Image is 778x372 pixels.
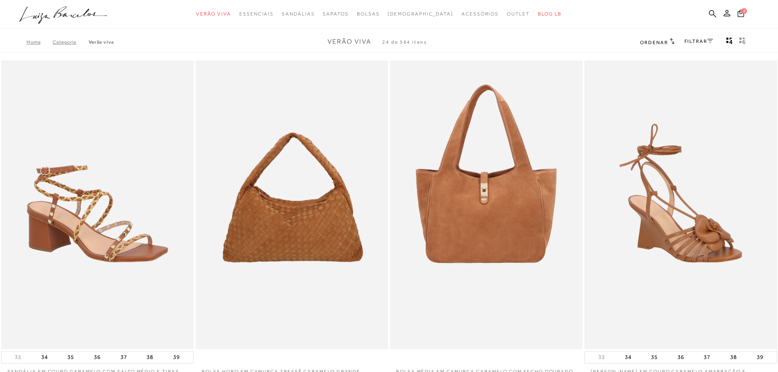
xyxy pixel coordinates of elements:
a: Home [27,39,53,45]
span: Essenciais [239,11,274,17]
button: 39 [171,352,182,363]
a: Categoria [53,39,88,45]
span: 0 [741,8,747,14]
span: [DEMOGRAPHIC_DATA] [388,11,453,17]
span: BLOG LB [538,11,562,17]
a: noSubCategoriesText [323,7,348,22]
span: Acessórios [461,11,499,17]
span: Sandálias [282,11,314,17]
a: noSubCategoriesText [282,7,314,22]
button: 36 [91,352,103,363]
a: noSubCategoriesText [357,7,380,22]
a: FILTRAR [684,38,713,44]
span: Sapatos [323,11,348,17]
button: 39 [754,352,766,363]
button: 34 [622,352,634,363]
span: Verão Viva [196,11,231,17]
img: BOLSA HOBO EM CAMURÇA TRESSÊ CARAMELO GRANDE [196,62,387,348]
button: Mostrar 4 produtos por linha [724,37,735,47]
a: SANDÁLIA EM COURO CARAMELO COM SALTO MÉDIO E TIRAS TRANÇADAS TRICOLOR SANDÁLIA EM COURO CARAMELO ... [2,62,193,348]
button: 38 [728,352,739,363]
button: 38 [144,352,156,363]
a: noSubCategoriesText [461,7,499,22]
a: Verão Viva [89,39,114,45]
a: BLOG LB [538,7,562,22]
a: noSubCategoriesText [239,7,274,22]
button: gridText6Desc [737,37,748,47]
img: BOLSA MÉDIA EM CAMURÇA CARAMELO COM FECHO DOURADO [391,62,582,348]
img: SANDÁLIA ANABELA EM COURO CARAMELO AMARRAÇÃO E APLICAÇÃO FLORAL [585,62,776,348]
a: BOLSA HOBO EM CAMURÇA TRESSÊ CARAMELO GRANDE BOLSA HOBO EM CAMURÇA TRESSÊ CARAMELO GRANDE [196,62,387,348]
span: Ordenar [640,40,668,45]
span: Bolsas [357,11,380,17]
span: Verão Viva [328,38,371,45]
span: 24 de 564 itens [382,39,427,45]
span: Outlet [507,11,530,17]
button: 37 [118,352,129,363]
a: noSubCategoriesText [507,7,530,22]
a: SANDÁLIA ANABELA EM COURO CARAMELO AMARRAÇÃO E APLICAÇÃO FLORAL SANDÁLIA ANABELA EM COURO CARAMEL... [585,62,776,348]
button: 37 [701,352,713,363]
button: 33 [12,353,24,361]
a: noSubCategoriesText [196,7,231,22]
button: 34 [39,352,50,363]
img: SANDÁLIA EM COURO CARAMELO COM SALTO MÉDIO E TIRAS TRANÇADAS TRICOLOR [2,62,193,348]
button: 35 [65,352,76,363]
button: 0 [735,9,747,20]
a: BOLSA MÉDIA EM CAMURÇA CARAMELO COM FECHO DOURADO BOLSA MÉDIA EM CAMURÇA CARAMELO COM FECHO DOURADO [391,62,582,348]
button: 33 [596,353,607,361]
button: 35 [649,352,660,363]
button: 36 [675,352,687,363]
a: noSubCategoriesText [388,7,453,22]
